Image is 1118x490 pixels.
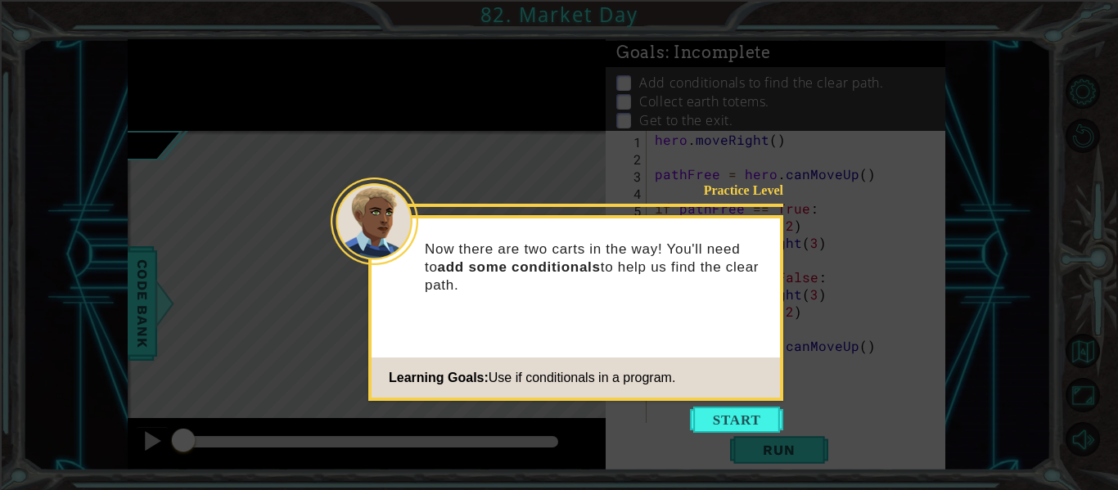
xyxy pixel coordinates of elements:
div: Rename [7,95,1111,110]
div: Sign out [7,80,1111,95]
strong: add some conditionals [438,259,601,275]
button: Start [690,407,783,433]
div: Move To ... [7,36,1111,51]
p: Now there are two carts in the way! You'll need to to help us find the clear path. [425,241,769,294]
div: Sort New > Old [7,21,1111,36]
div: Sort A > Z [7,7,1111,21]
span: Learning Goals: [389,371,489,384]
div: Delete [7,51,1111,65]
span: Use if conditionals in a program. [489,371,676,384]
div: Practice Level [679,182,783,199]
div: Move To ... [7,110,1111,124]
div: Options [7,65,1111,80]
